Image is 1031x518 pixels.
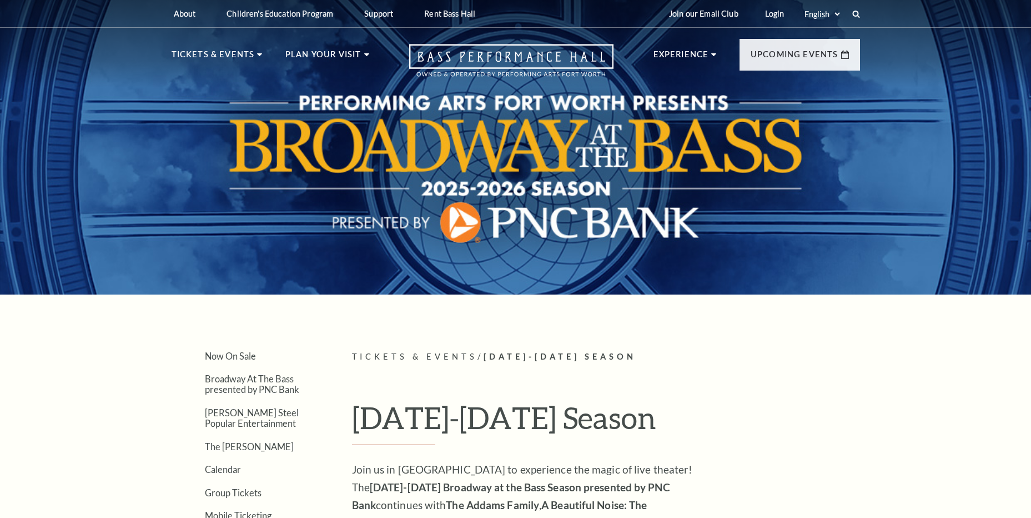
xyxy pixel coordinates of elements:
a: Now On Sale [205,351,256,361]
p: Support [364,9,393,18]
strong: The Addams Family [446,499,539,511]
p: About [174,9,196,18]
span: Tickets & Events [352,352,478,361]
p: Rent Bass Hall [424,9,475,18]
a: Group Tickets [205,487,261,498]
h1: [DATE]-[DATE] Season [352,400,860,445]
select: Select: [802,9,842,19]
p: Experience [653,48,709,68]
p: Tickets & Events [172,48,255,68]
p: Upcoming Events [751,48,838,68]
strong: [DATE]-[DATE] Broadway at the Bass Season presented by PNC Bank [352,481,670,511]
a: [PERSON_NAME] Steel Popular Entertainment [205,407,299,429]
p: Plan Your Visit [285,48,361,68]
a: The [PERSON_NAME] [205,441,294,452]
p: / [352,350,860,364]
span: [DATE]-[DATE] Season [484,352,636,361]
p: Children's Education Program [227,9,333,18]
a: Calendar [205,464,241,475]
a: Broadway At The Bass presented by PNC Bank [205,373,299,395]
